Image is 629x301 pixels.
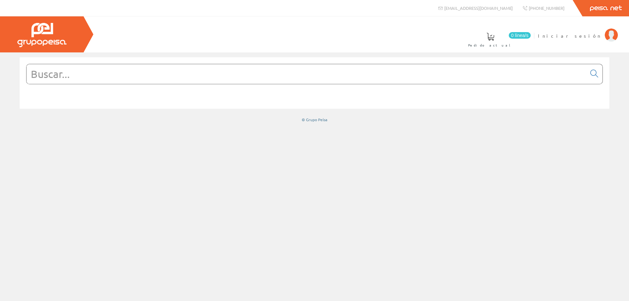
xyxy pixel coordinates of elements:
[529,5,564,11] span: [PHONE_NUMBER]
[20,117,609,122] div: © Grupo Peisa
[468,42,513,48] span: Pedido actual
[444,5,513,11] span: [EMAIL_ADDRESS][DOMAIN_NAME]
[538,27,618,33] a: Iniciar sesión
[538,32,601,39] span: Iniciar sesión
[17,23,67,47] img: Grupo Peisa
[27,64,586,84] input: Buscar...
[509,32,531,39] span: 0 línea/s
